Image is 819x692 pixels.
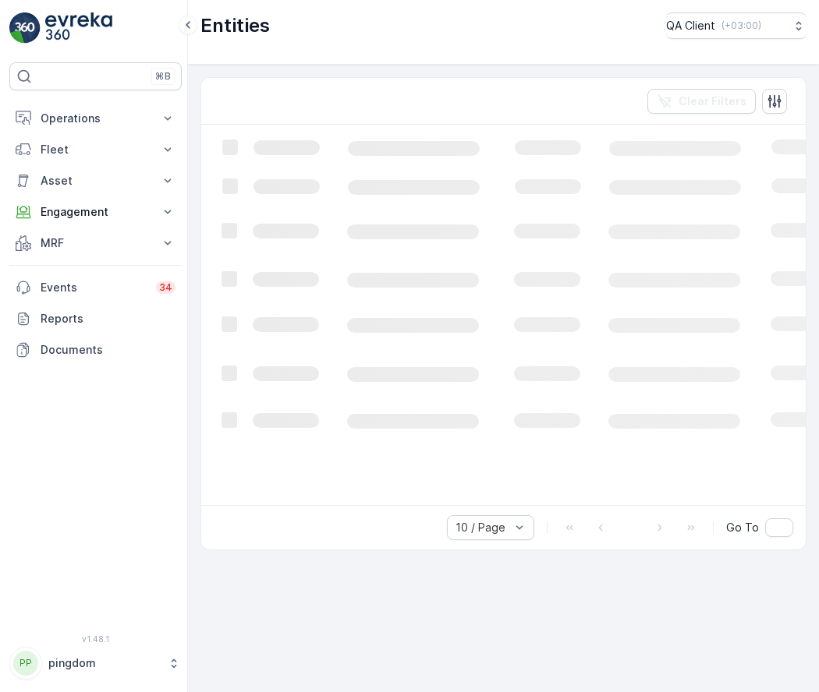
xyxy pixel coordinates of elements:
button: Engagement [9,196,182,228]
button: Operations [9,103,182,134]
a: Events34 [9,272,182,303]
p: Entities [200,13,270,38]
button: Asset [9,165,182,196]
img: logo_light-DOdMpM7g.png [45,12,112,44]
a: Documents [9,334,182,365]
p: Asset [41,173,151,189]
button: Fleet [9,134,182,165]
p: Documents [41,342,175,358]
p: ⌘B [155,70,171,83]
p: Reports [41,311,175,327]
p: Engagement [41,204,151,220]
p: Events [41,280,147,295]
p: Operations [41,111,151,126]
p: ( +03:00 ) [721,19,761,32]
p: MRF [41,235,151,251]
span: Go To [726,520,759,535]
button: PPpingdom [9,647,182,680]
img: logo [9,12,41,44]
button: MRF [9,228,182,259]
a: Reports [9,303,182,334]
button: Clear Filters [647,89,756,114]
p: Fleet [41,142,151,157]
button: QA Client(+03:00) [666,12,807,39]
p: pingdom [48,655,160,671]
div: PP [13,651,38,676]
p: Clear Filters [679,94,746,109]
span: v 1.48.1 [9,634,182,644]
p: 34 [159,281,172,294]
p: QA Client [666,18,715,34]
